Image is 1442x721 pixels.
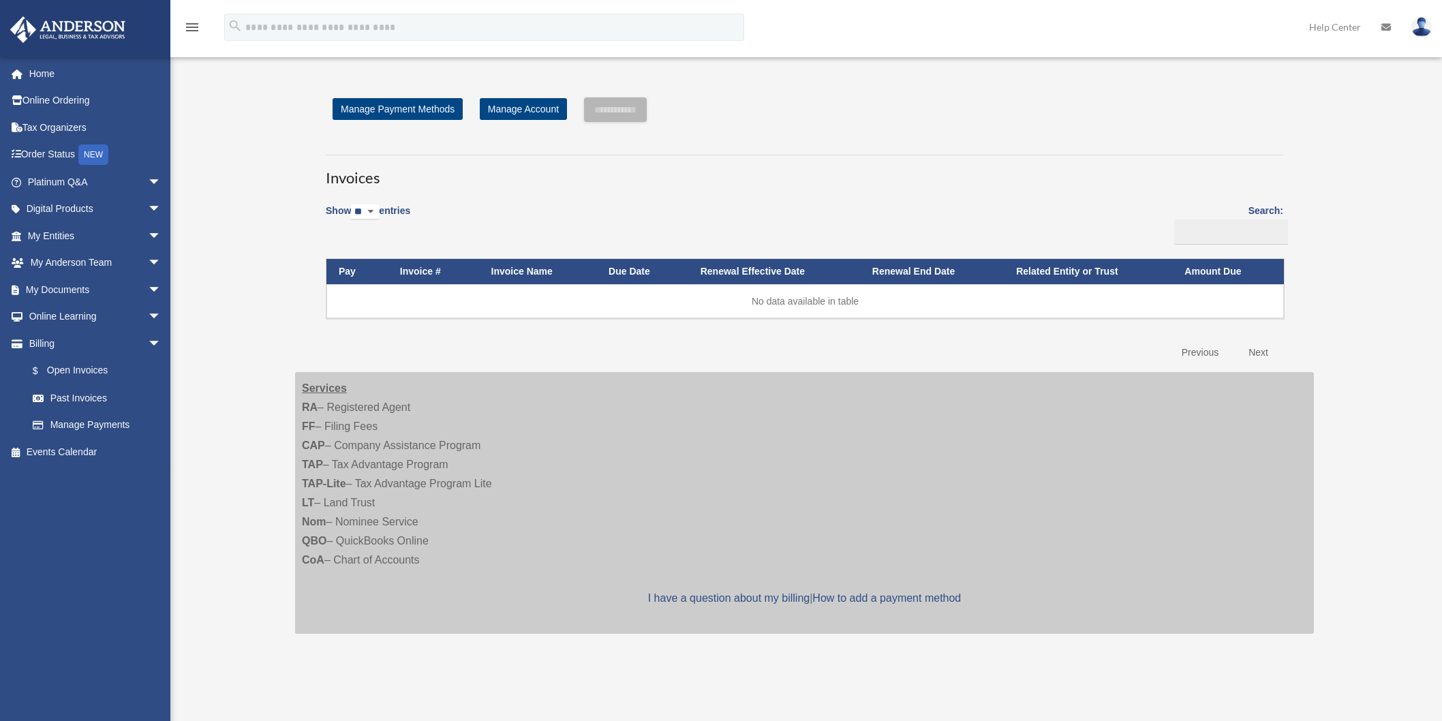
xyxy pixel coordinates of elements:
[19,357,168,385] a: $Open Invoices
[302,535,326,547] strong: QBO
[326,284,1284,318] td: No data available in table
[6,16,129,43] img: Anderson Advisors Platinum Portal
[302,478,346,489] strong: TAP-Lite
[480,98,567,120] a: Manage Account
[1172,259,1284,284] th: Amount Due: activate to sort column ascending
[10,303,182,331] a: Online Learningarrow_drop_down
[148,303,175,331] span: arrow_drop_down
[1171,339,1229,367] a: Previous
[302,420,316,432] strong: FF
[148,276,175,304] span: arrow_drop_down
[333,98,463,120] a: Manage Payment Methods
[302,459,323,470] strong: TAP
[10,222,182,249] a: My Entitiesarrow_drop_down
[228,18,243,33] i: search
[10,249,182,277] a: My Anderson Teamarrow_drop_down
[19,384,175,412] a: Past Invoices
[326,155,1283,189] h3: Invoices
[10,87,182,114] a: Online Ordering
[184,19,200,35] i: menu
[326,202,410,234] label: Show entries
[40,363,47,380] span: $
[1174,219,1288,245] input: Search:
[648,592,810,604] a: I have a question about my billing
[812,592,961,604] a: How to add a payment method
[10,60,182,87] a: Home
[1169,202,1283,245] label: Search:
[148,168,175,196] span: arrow_drop_down
[10,438,182,465] a: Events Calendar
[1411,17,1432,37] img: User Pic
[302,440,325,451] strong: CAP
[860,259,1004,284] th: Renewal End Date: activate to sort column ascending
[302,497,314,508] strong: LT
[10,141,182,169] a: Order StatusNEW
[326,259,388,284] th: Pay: activate to sort column descending
[295,372,1314,634] div: – Registered Agent – Filing Fees – Company Assistance Program – Tax Advantage Program – Tax Advan...
[10,330,175,357] a: Billingarrow_drop_down
[302,516,326,527] strong: Nom
[479,259,597,284] th: Invoice Name: activate to sort column ascending
[184,24,200,35] a: menu
[148,222,175,250] span: arrow_drop_down
[10,168,182,196] a: Platinum Q&Aarrow_drop_down
[388,259,479,284] th: Invoice #: activate to sort column ascending
[688,259,860,284] th: Renewal Effective Date: activate to sort column ascending
[1238,339,1278,367] a: Next
[302,401,318,413] strong: RA
[148,249,175,277] span: arrow_drop_down
[148,196,175,224] span: arrow_drop_down
[10,114,182,141] a: Tax Organizers
[302,589,1307,608] p: |
[302,382,347,394] strong: Services
[351,204,379,220] select: Showentries
[302,554,324,566] strong: CoA
[148,330,175,358] span: arrow_drop_down
[78,144,108,165] div: NEW
[10,196,182,223] a: Digital Productsarrow_drop_down
[596,259,688,284] th: Due Date: activate to sort column ascending
[1004,259,1172,284] th: Related Entity or Trust: activate to sort column ascending
[10,276,182,303] a: My Documentsarrow_drop_down
[19,412,175,439] a: Manage Payments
